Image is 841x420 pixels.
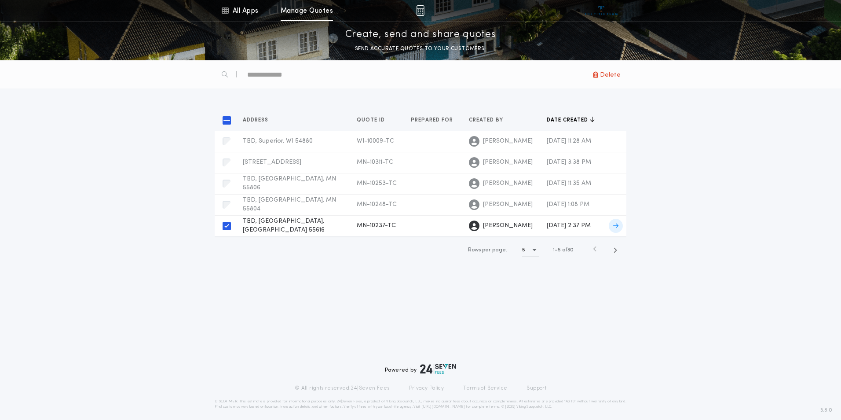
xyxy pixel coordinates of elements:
a: Support [527,385,546,392]
a: Terms of Service [463,385,507,392]
button: 5 [522,243,539,257]
span: Rows per page: [468,247,507,253]
span: TBD, [GEOGRAPHIC_DATA], [GEOGRAPHIC_DATA] 55616 [243,218,325,233]
span: MN-10237-TC [357,222,396,229]
button: Delete [587,66,626,82]
button: Created by [469,116,510,125]
span: 3.8.0 [820,406,832,414]
button: Address [243,116,275,125]
span: WI-10009-TC [357,138,394,144]
div: Powered by [385,364,456,374]
span: [DATE] 1:08 PM [547,201,589,208]
span: Created by [469,117,505,124]
p: © All rights reserved. 24|Seven Fees [295,385,390,392]
p: DISCLAIMER: This estimate is provided for informational purposes only. 24|Seven Fees, a product o... [215,399,626,409]
img: vs-icon [585,6,618,15]
a: Privacy Policy [409,385,444,392]
span: [DATE] 11:35 AM [547,180,591,187]
span: [PERSON_NAME] [483,158,533,167]
span: 1 [553,247,555,253]
button: Quote ID [357,116,391,125]
span: Date created [547,117,590,124]
span: MN-10248-TC [357,201,397,208]
span: [PERSON_NAME] [483,137,533,146]
span: [DATE] 3:38 PM [547,159,591,166]
span: TBD, [GEOGRAPHIC_DATA], MN 55806 [243,176,336,191]
span: Prepared for [411,117,455,124]
span: MN-10311-TC [357,159,393,166]
img: img [416,5,424,16]
span: Delete [600,70,621,80]
span: MN-10253-TC [357,180,397,187]
span: Quote ID [357,117,387,124]
span: [STREET_ADDRESS] [243,159,301,166]
span: of 30 [562,246,574,254]
span: [DATE] 2:37 PM [547,222,591,229]
span: [DATE] 11:28 AM [547,138,591,144]
h1: 5 [522,246,525,254]
span: TBD, Superior, WI 54880 [243,138,313,144]
p: SEND ACCURATE QUOTES TO YOUR CUSTOMERS. [355,44,486,53]
button: Date created [547,116,595,125]
span: [PERSON_NAME] [483,179,533,188]
span: Address [243,117,270,124]
span: [PERSON_NAME] [483,200,533,209]
span: 5 [558,247,561,253]
p: Create, send and share quotes [345,28,496,42]
img: logo [420,364,456,374]
span: [PERSON_NAME] [483,221,533,230]
span: TBD, [GEOGRAPHIC_DATA], MN 55804 [243,197,336,212]
a: [URL][DOMAIN_NAME] [421,405,465,409]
